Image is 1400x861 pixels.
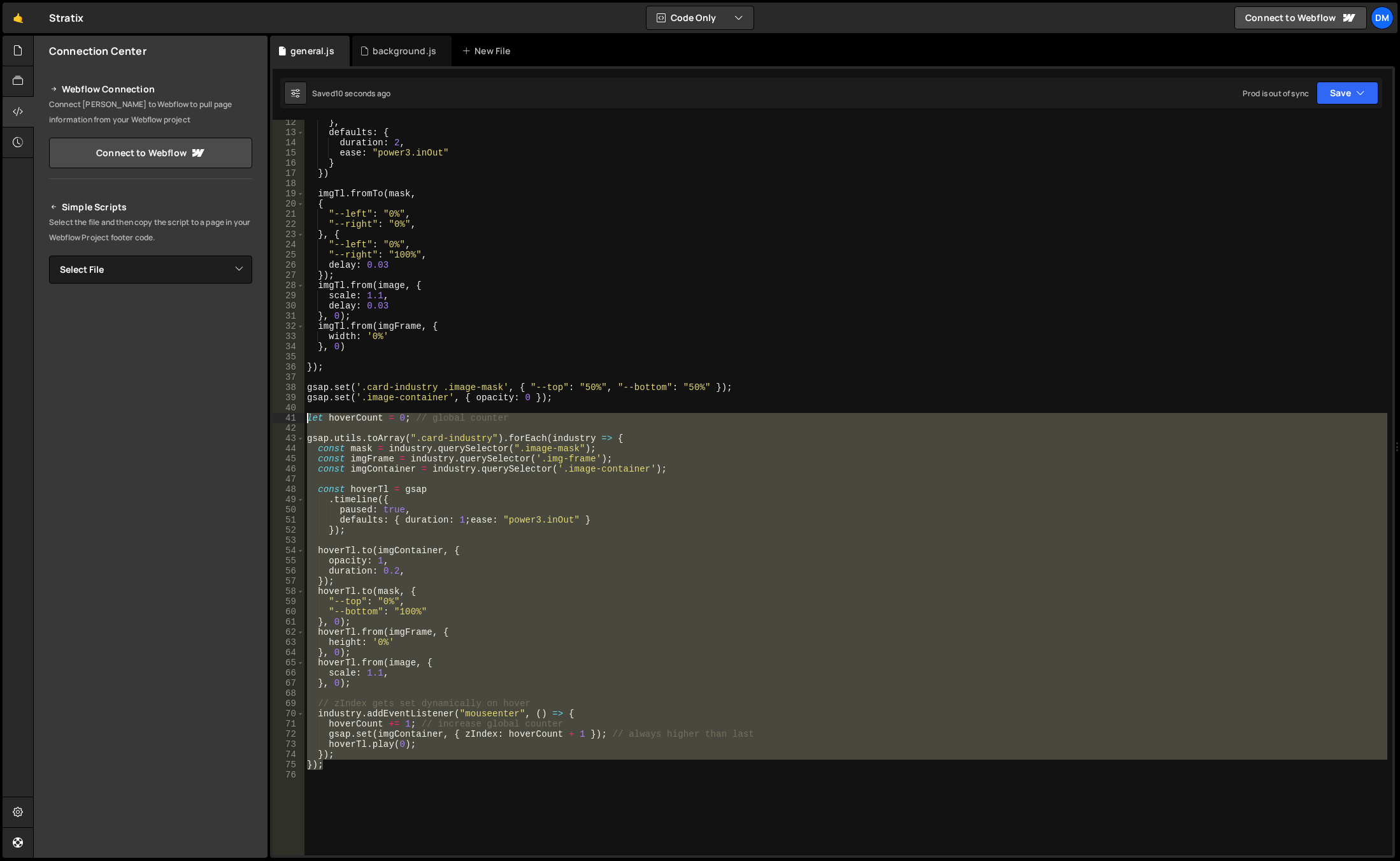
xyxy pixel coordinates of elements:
[273,586,304,597] div: 58
[273,515,304,525] div: 51
[273,566,304,576] div: 56
[273,495,304,505] div: 49
[273,138,304,148] div: 14
[646,6,754,29] button: Code Only
[273,658,304,668] div: 65
[273,352,304,362] div: 35
[273,260,304,270] div: 26
[273,270,304,280] div: 27
[273,199,304,209] div: 20
[49,428,254,542] iframe: YouTube video player
[273,168,304,178] div: 17
[49,44,146,58] h2: Connection Center
[49,215,252,245] p: Select the file and then copy the script to a page in your Webflow Project footer code.
[273,342,304,352] div: 34
[273,178,304,189] div: 18
[312,88,390,99] div: Saved
[273,454,304,464] div: 45
[273,729,304,739] div: 72
[273,127,304,138] div: 13
[273,668,304,678] div: 66
[273,719,304,729] div: 71
[273,617,304,627] div: 61
[273,709,304,719] div: 70
[49,10,83,25] div: Stratix
[273,148,304,158] div: 15
[1371,6,1394,29] a: Dm
[290,45,334,57] div: general.js
[273,678,304,688] div: 67
[273,546,304,556] div: 54
[273,158,304,168] div: 16
[49,97,252,127] p: Connect [PERSON_NAME] to Webflow to pull page information from your Webflow project
[273,637,304,648] div: 63
[273,597,304,607] div: 59
[273,525,304,535] div: 52
[273,464,304,474] div: 46
[273,280,304,291] div: 28
[273,607,304,617] div: 60
[273,749,304,760] div: 74
[273,698,304,709] div: 69
[273,484,304,495] div: 48
[273,739,304,749] div: 73
[273,311,304,321] div: 31
[273,576,304,586] div: 57
[49,138,252,168] a: Connect to Webflow
[273,372,304,382] div: 37
[273,301,304,311] div: 30
[273,760,304,770] div: 75
[273,291,304,301] div: 29
[273,331,304,342] div: 33
[273,209,304,219] div: 21
[273,229,304,240] div: 23
[49,82,252,97] h2: Webflow Connection
[273,556,304,566] div: 55
[335,88,390,99] div: 10 seconds ago
[273,362,304,372] div: 36
[273,423,304,433] div: 42
[273,250,304,260] div: 25
[1317,82,1378,105] button: Save
[273,535,304,546] div: 53
[273,403,304,413] div: 40
[273,413,304,423] div: 41
[3,3,34,33] a: 🤙
[273,219,304,229] div: 22
[273,321,304,331] div: 32
[1234,6,1367,29] a: Connect to Webflow
[273,189,304,199] div: 19
[273,433,304,444] div: 43
[273,117,304,127] div: 12
[273,240,304,250] div: 24
[1243,88,1309,99] div: Prod is out of sync
[273,505,304,515] div: 50
[273,648,304,658] div: 64
[273,382,304,393] div: 38
[273,444,304,454] div: 44
[462,45,515,57] div: New File
[273,627,304,637] div: 62
[273,770,304,780] div: 76
[49,305,254,419] iframe: YouTube video player
[49,199,252,215] h2: Simple Scripts
[273,474,304,484] div: 47
[273,393,304,403] div: 39
[273,688,304,698] div: 68
[373,45,436,57] div: background.js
